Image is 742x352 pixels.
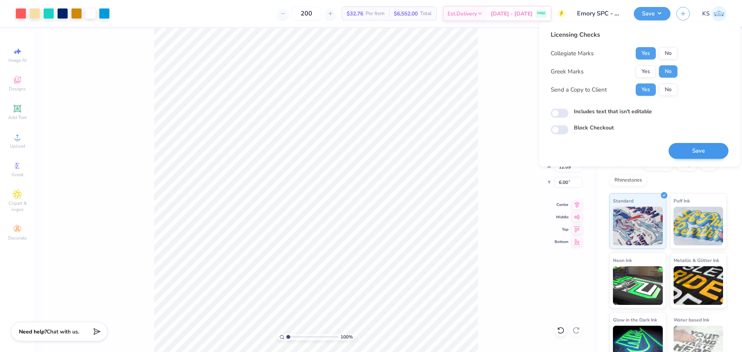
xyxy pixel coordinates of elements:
[571,6,628,21] input: Untitled Design
[674,256,719,264] span: Metallic & Glitter Ink
[613,316,657,324] span: Glow in the Dark Ink
[340,333,353,340] span: 100 %
[702,9,710,18] span: KS
[609,175,647,186] div: Rhinestones
[551,30,677,39] div: Licensing Checks
[659,47,677,60] button: No
[366,10,385,18] span: Per Item
[674,197,690,205] span: Puff Ink
[551,85,607,94] div: Send a Copy to Client
[8,235,27,241] span: Decorate
[9,57,27,63] span: Image AI
[659,65,677,78] button: No
[9,86,26,92] span: Designs
[555,202,568,207] span: Center
[347,10,363,18] span: $32.76
[394,10,418,18] span: $6,552.00
[613,207,663,245] img: Standard
[555,239,568,245] span: Bottom
[491,10,533,18] span: [DATE] - [DATE]
[636,83,656,96] button: Yes
[12,172,24,178] span: Greek
[702,6,727,21] a: KS
[555,227,568,232] span: Top
[19,328,47,335] strong: Need help?
[636,65,656,78] button: Yes
[551,67,584,76] div: Greek Marks
[574,124,614,132] label: Block Checkout
[669,143,728,159] button: Save
[659,83,677,96] button: No
[10,143,25,149] span: Upload
[291,7,322,20] input: – –
[551,49,594,58] div: Collegiate Marks
[574,107,652,116] label: Includes text that isn't editable
[613,197,633,205] span: Standard
[636,47,656,60] button: Yes
[711,6,727,21] img: Kath Sales
[537,11,545,16] span: FREE
[634,7,671,20] button: Save
[448,10,477,18] span: Est. Delivery
[613,256,632,264] span: Neon Ink
[613,266,663,305] img: Neon Ink
[674,316,709,324] span: Water based Ink
[674,207,723,245] img: Puff Ink
[4,200,31,213] span: Clipart & logos
[8,114,27,121] span: Add Text
[555,214,568,220] span: Middle
[47,328,79,335] span: Chat with us.
[674,266,723,305] img: Metallic & Glitter Ink
[420,10,432,18] span: Total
